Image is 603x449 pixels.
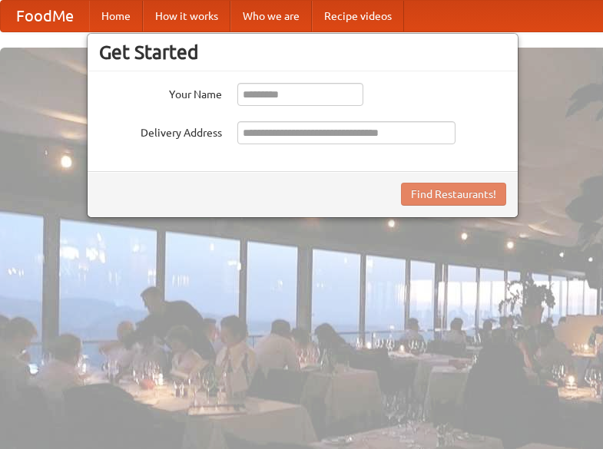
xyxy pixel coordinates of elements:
[230,1,312,31] a: Who we are
[143,1,230,31] a: How it works
[99,83,222,102] label: Your Name
[99,41,506,64] h3: Get Started
[401,183,506,206] button: Find Restaurants!
[312,1,404,31] a: Recipe videos
[99,121,222,140] label: Delivery Address
[1,1,89,31] a: FoodMe
[89,1,143,31] a: Home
